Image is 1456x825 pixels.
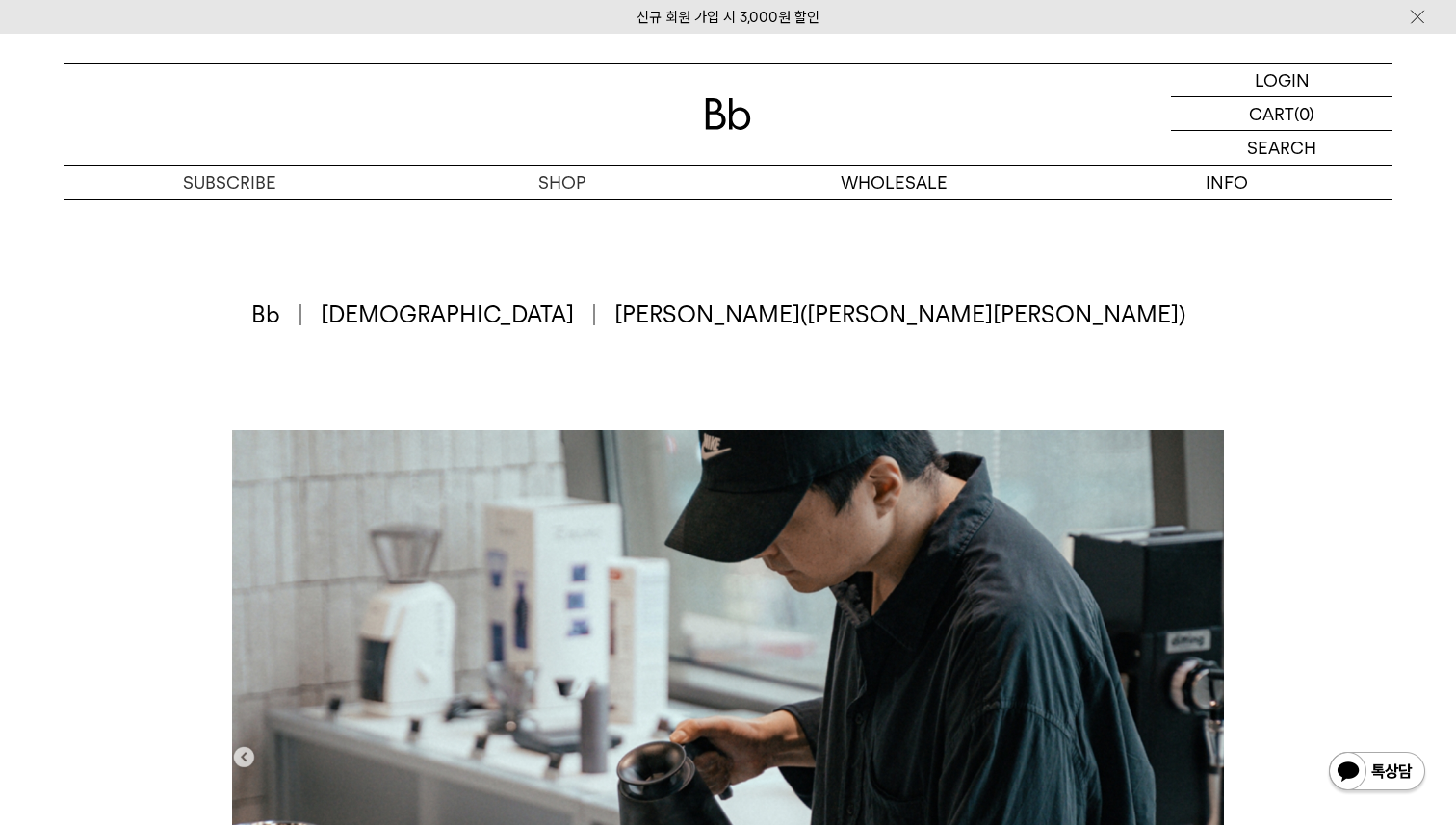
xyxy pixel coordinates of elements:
[396,166,728,199] a: SHOP
[64,166,396,199] a: SUBSCRIBE
[1294,97,1314,130] p: (0)
[728,166,1060,199] p: WHOLESALE
[321,298,595,331] span: [DEMOGRAPHIC_DATA]
[1255,64,1310,96] p: LOGIN
[1171,64,1392,97] a: LOGIN
[251,298,301,331] span: Bb
[1171,97,1392,131] a: CART (0)
[705,98,751,130] img: 로고
[614,298,1185,331] span: [PERSON_NAME]([PERSON_NAME][PERSON_NAME])
[1247,131,1316,165] p: SEARCH
[1327,750,1427,796] img: 카카오톡 채널 1:1 채팅 버튼
[1060,166,1392,199] p: INFO
[1249,97,1294,130] p: CART
[637,9,819,26] a: 신규 회원 가입 시 3,000원 할인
